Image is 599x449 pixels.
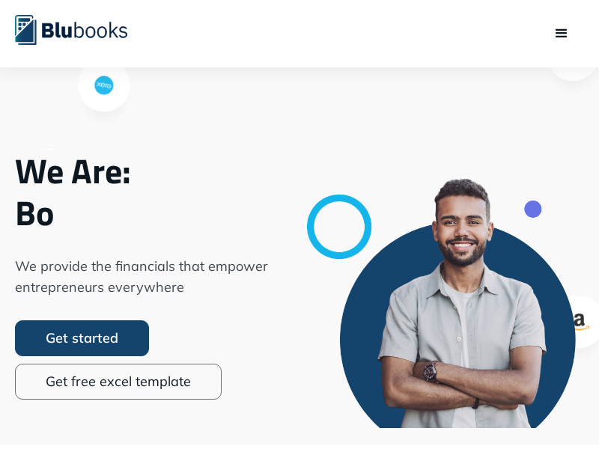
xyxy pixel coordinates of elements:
a: Get started [15,320,149,356]
div: menu [539,11,584,56]
span: We Are: [15,150,292,192]
a: home [15,11,165,45]
span: We provide the financials that empower entrepreneurs everywhere [15,256,292,298]
a: Get free excel template [15,364,222,400]
span: Bo [15,192,292,233]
